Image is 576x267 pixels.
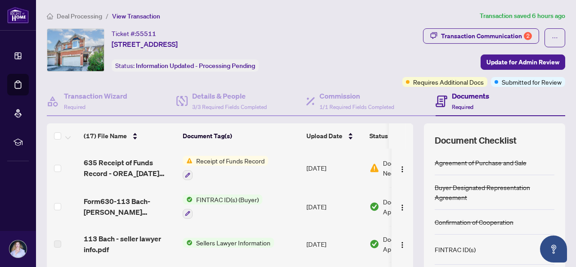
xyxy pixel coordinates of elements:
[57,12,102,20] span: Deal Processing
[435,182,554,202] div: Buyer Designated Representation Agreement
[366,123,442,149] th: Status
[193,156,268,166] span: Receipt of Funds Record
[524,32,532,40] div: 2
[80,123,179,149] th: (17) File Name
[9,240,27,258] img: Profile Icon
[303,149,366,187] td: [DATE]
[319,104,394,110] span: 1/1 Required Fields Completed
[303,226,366,262] td: [DATE]
[452,104,473,110] span: Required
[369,202,379,212] img: Document Status
[369,239,379,249] img: Document Status
[84,233,175,255] span: 113 Bach - seller lawyer info.pdf
[183,195,193,204] img: Status Icon
[183,238,274,248] button: Status IconSellers Lawyer Information
[480,11,565,21] article: Transaction saved 6 hours ago
[179,123,303,149] th: Document Tag(s)
[106,11,108,21] li: /
[303,123,366,149] th: Upload Date
[306,131,342,141] span: Upload Date
[112,39,178,50] span: [STREET_ADDRESS]
[395,237,409,251] button: Logo
[383,234,439,254] span: Document Approved
[47,29,104,71] img: IMG-E12394567_1.jpg
[193,238,274,248] span: Sellers Lawyer Information
[183,156,193,166] img: Status Icon
[84,196,175,217] span: Form630-113 Bach-[PERSON_NAME] Odonkor_[DATE] 08_10_15.pdf
[193,195,262,204] span: FINTRAC ID(s) (Buyer)
[112,28,156,39] div: Ticket #:
[183,238,193,248] img: Status Icon
[303,187,366,226] td: [DATE]
[481,54,565,70] button: Update for Admin Review
[395,161,409,175] button: Logo
[435,217,513,227] div: Confirmation of Cooperation
[435,134,517,147] span: Document Checklist
[383,158,430,178] span: Document Needs Work
[136,62,255,70] span: Information Updated - Processing Pending
[112,59,259,72] div: Status:
[64,104,85,110] span: Required
[64,91,127,101] h4: Transaction Wizard
[435,244,476,254] div: FINTRAC ID(s)
[399,166,406,173] img: Logo
[84,131,127,141] span: (17) File Name
[441,29,532,43] div: Transaction Communication
[319,91,394,101] h4: Commission
[486,55,559,69] span: Update for Admin Review
[183,195,262,219] button: Status IconFINTRAC ID(s) (Buyer)
[423,28,539,44] button: Transaction Communication2
[369,163,379,173] img: Document Status
[502,77,562,87] span: Submitted for Review
[452,91,489,101] h4: Documents
[399,204,406,211] img: Logo
[552,35,558,41] span: ellipsis
[383,197,439,217] span: Document Approved
[435,158,526,167] div: Agreement of Purchase and Sale
[7,7,29,23] img: logo
[183,156,268,180] button: Status IconReceipt of Funds Record
[192,91,267,101] h4: Details & People
[413,77,484,87] span: Requires Additional Docs
[47,13,53,19] span: home
[399,241,406,249] img: Logo
[395,199,409,214] button: Logo
[84,157,175,179] span: 635 Receipt of Funds Record - OREA_[DATE] 13_37_56.pdf
[192,104,267,110] span: 3/3 Required Fields Completed
[540,235,567,262] button: Open asap
[112,12,160,20] span: View Transaction
[369,131,388,141] span: Status
[136,30,156,38] span: 55511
